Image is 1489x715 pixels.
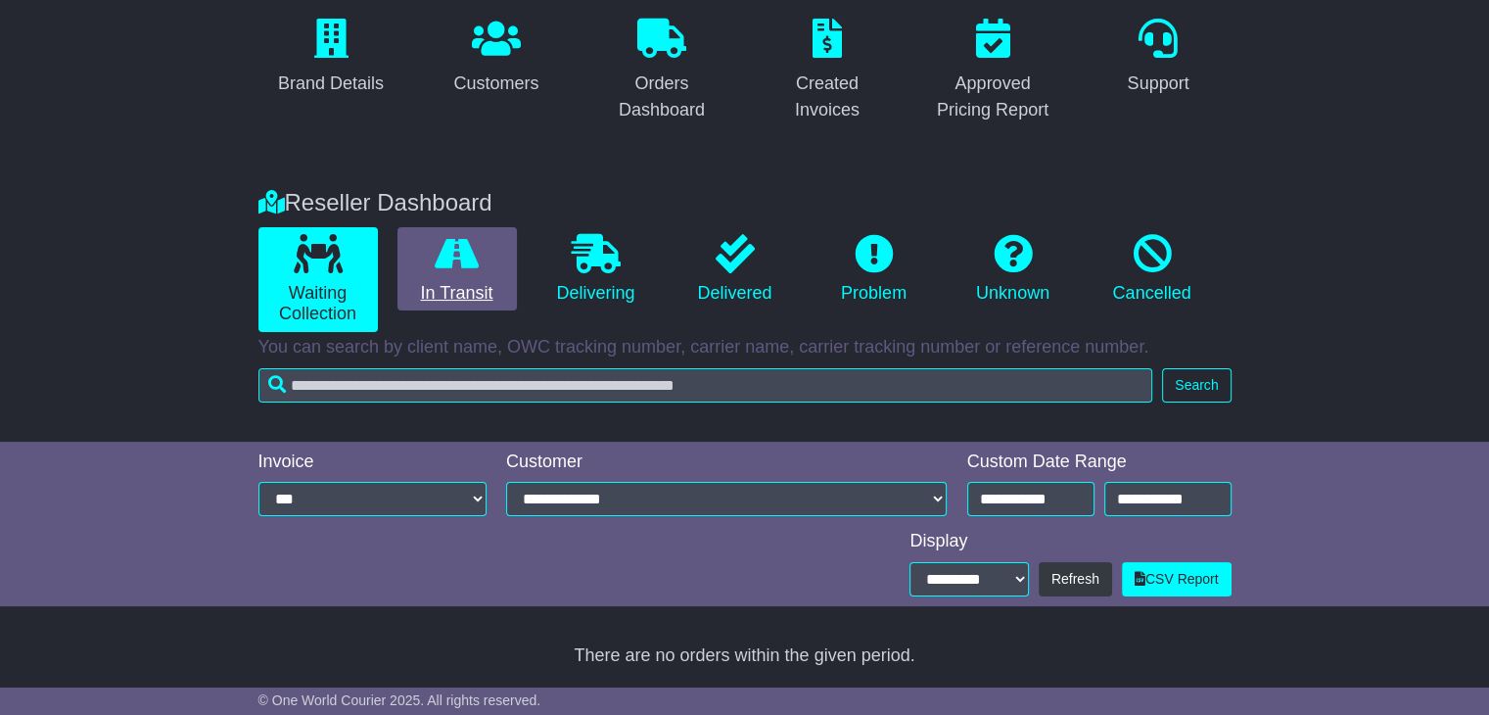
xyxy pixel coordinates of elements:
a: CSV Report [1122,562,1232,596]
a: Created Invoices [755,12,901,130]
a: In Transit [397,227,517,311]
div: Support [1127,71,1188,97]
a: Problem [814,227,934,311]
div: Brand Details [278,71,384,97]
div: Reseller Dashboard [249,189,1241,217]
button: Refresh [1039,562,1112,596]
p: You can search by client name, OWC tracking number, carrier name, carrier tracking number or refe... [258,337,1232,358]
a: Delivering [536,227,656,311]
div: Created Invoices [768,71,888,123]
span: © One World Courier 2025. All rights reserved. [258,692,541,708]
a: Support [1114,12,1201,104]
a: Delivered [675,227,795,311]
a: Unknown [954,227,1073,311]
a: Cancelled [1093,227,1212,311]
a: Approved Pricing Report [920,12,1066,130]
div: Approved Pricing Report [933,71,1053,123]
a: Customers [441,12,551,104]
div: Customer [506,452,948,473]
div: Display [909,531,1231,552]
div: Orders Dashboard [602,71,722,123]
a: Waiting Collection [258,227,378,332]
a: Orders Dashboard [589,12,735,130]
div: There are no orders within the given period. [254,645,1236,667]
a: Brand Details [265,12,396,104]
button: Search [1162,368,1231,403]
div: Invoice [258,452,488,473]
div: Custom Date Range [967,452,1232,473]
div: Customers [453,71,538,97]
